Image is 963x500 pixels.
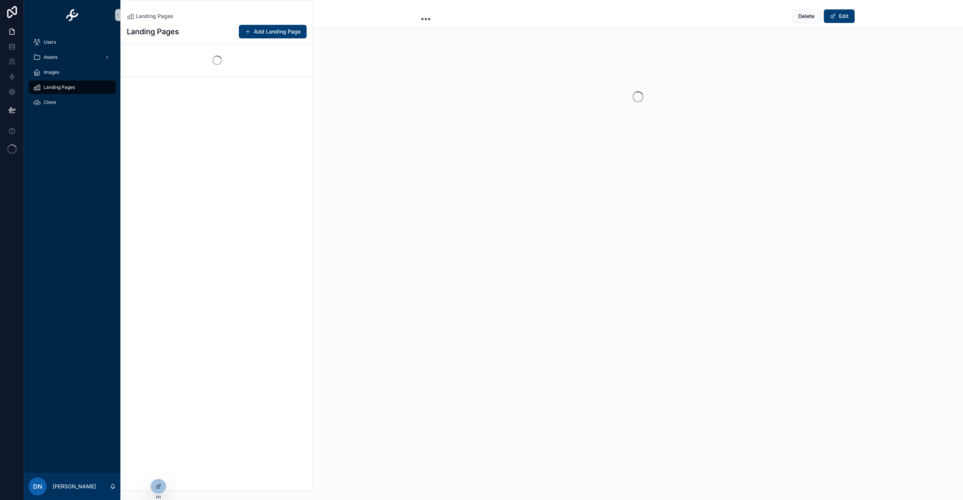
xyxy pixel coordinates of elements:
span: Landing Pages [136,12,173,20]
a: Users [29,35,116,49]
button: Edit [824,9,855,23]
p: [PERSON_NAME] [53,483,96,490]
button: Add Landing Page [239,25,307,38]
button: Delete [792,9,821,23]
div: scrollable content [24,30,120,119]
span: Users [44,39,56,45]
span: Delete [798,12,814,20]
h1: Landing Pages [127,26,179,37]
a: Landing Pages [127,12,173,20]
img: App logo [66,9,78,21]
span: DN [33,482,42,491]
